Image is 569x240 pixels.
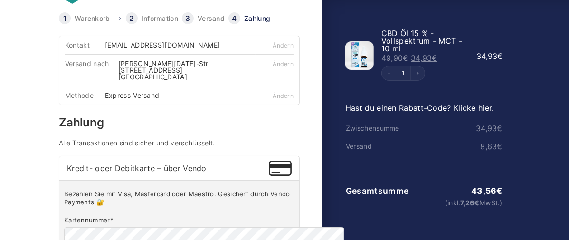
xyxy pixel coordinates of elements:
[65,60,118,80] div: Versand nach
[64,216,294,224] label: Kartennummer
[381,29,462,53] span: CBD Öl 15 % - Vollspektrum - MCT - 10 ml
[198,15,225,22] a: Versand
[59,140,300,146] h4: Alle Transaktionen sind sicher und verschlüsselt.
[244,15,270,22] a: Zahlung
[396,70,410,76] a: Edit
[65,92,105,99] div: Methode
[497,186,503,196] span: €
[476,124,503,133] bdi: 34,93
[411,53,437,63] bdi: 34,93
[381,53,408,63] bdi: 49,90
[497,142,503,151] span: €
[105,42,227,48] div: [EMAIL_ADDRESS][DOMAIN_NAME]
[64,190,294,206] p: Bezahlen Sie mit Visa, Mastercard oder Maestro. Gesichert durch Vendo Payments 🔐
[345,143,398,150] th: Versand
[474,199,479,207] span: €
[75,15,110,22] a: Warenkorb
[345,125,400,132] th: Zwischensumme
[461,199,480,207] span: 7,26
[273,92,294,99] a: Ändern
[476,51,503,61] bdi: 34,93
[273,60,294,67] a: Ändern
[480,142,503,151] bdi: 8,63
[471,186,503,196] bdi: 43,56
[432,53,437,63] span: €
[409,200,503,206] small: (inkl. MwSt.)
[497,124,503,133] span: €
[65,42,105,48] div: Kontakt
[67,164,269,172] span: Kredit- oder Debitkarte – über Vendo
[403,53,408,63] span: €
[118,60,256,80] div: [PERSON_NAME][DATE]-Str. [STREET_ADDRESS] [GEOGRAPHIC_DATA]
[142,15,178,22] a: Information
[273,42,294,49] a: Ändern
[345,186,409,196] th: Gesamtsumme
[59,117,300,128] h3: Zahlung
[410,66,425,80] button: Increment
[269,161,292,176] img: Kredit- oder Debitkarte – über Vendo
[345,103,494,113] a: Hast du einen Rabatt-Code? Klicke hier.
[105,92,166,99] div: Express-Versand
[382,66,396,80] button: Decrement
[498,51,503,61] span: €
